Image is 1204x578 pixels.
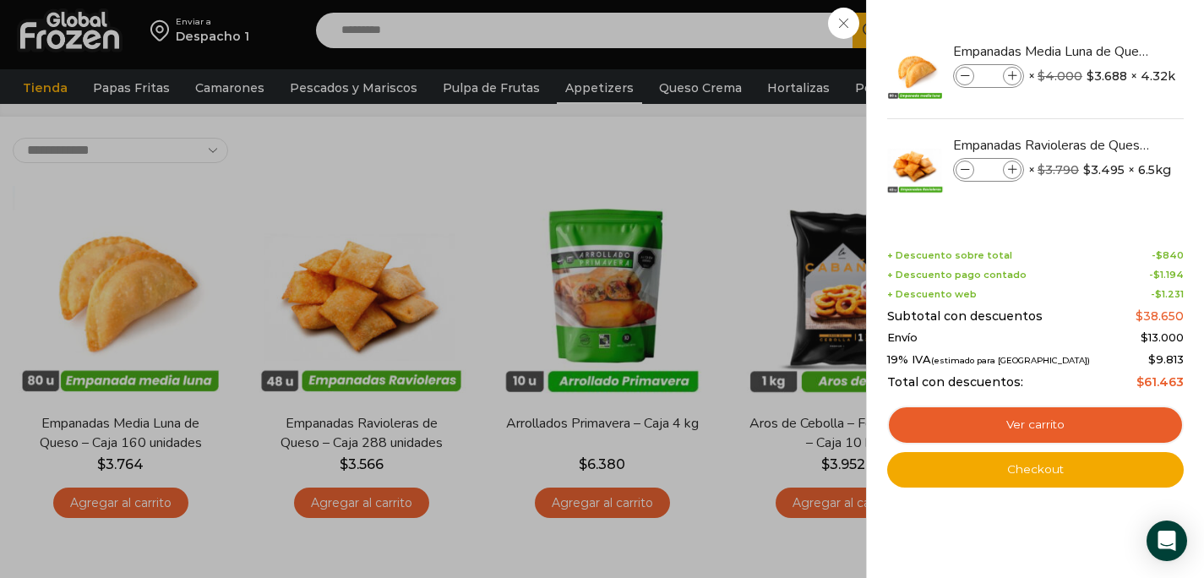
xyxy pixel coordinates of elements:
[1153,269,1184,281] bdi: 1.194
[1149,270,1184,281] span: -
[1147,521,1187,561] div: Open Intercom Messenger
[887,270,1027,281] span: + Descuento pago contado
[1156,249,1163,261] span: $
[887,289,977,300] span: + Descuento web
[1148,352,1156,366] span: $
[953,136,1154,155] a: Empanadas Ravioleras de Queso - Caja 288 unidades
[887,331,918,345] span: Envío
[1038,68,1082,84] bdi: 4.000
[1141,330,1184,344] bdi: 13.000
[1028,158,1171,182] span: × × 6.5kg
[1136,374,1184,390] bdi: 61.463
[976,67,1001,85] input: Product quantity
[1136,374,1144,390] span: $
[1083,161,1091,178] span: $
[1153,269,1160,281] span: $
[1156,249,1184,261] bdi: 840
[887,250,1012,261] span: + Descuento sobre total
[1087,68,1127,85] bdi: 3.688
[887,406,1184,444] a: Ver carrito
[1038,162,1045,177] span: $
[1136,308,1143,324] span: $
[1083,161,1125,178] bdi: 3.495
[931,356,1090,365] small: (estimado para [GEOGRAPHIC_DATA])
[953,42,1154,61] a: Empanadas Media Luna de Queso - Caja 160 unidades
[887,353,1090,367] span: 19% IVA
[1151,289,1184,300] span: -
[1136,308,1184,324] bdi: 38.650
[1038,162,1079,177] bdi: 3.790
[1038,68,1045,84] span: $
[1155,288,1162,300] span: $
[887,375,1023,390] span: Total con descuentos:
[1152,250,1184,261] span: -
[1087,68,1094,85] span: $
[1028,64,1184,88] span: × × 4.32kg
[976,161,1001,179] input: Product quantity
[887,452,1184,488] a: Checkout
[1148,352,1184,366] span: 9.813
[887,309,1043,324] span: Subtotal con descuentos
[1155,288,1184,300] bdi: 1.231
[1141,330,1148,344] span: $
